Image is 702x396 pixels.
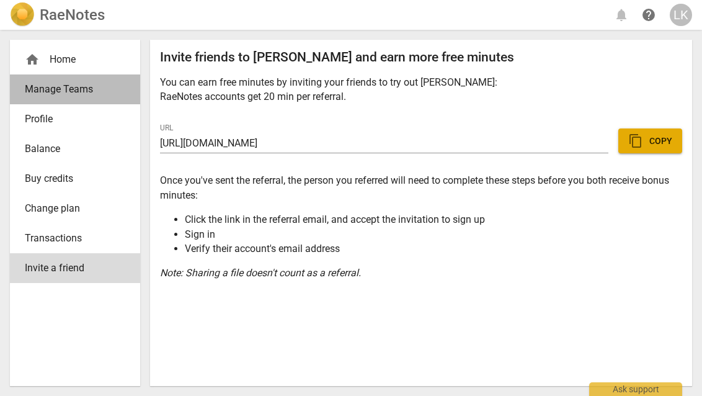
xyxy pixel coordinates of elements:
[10,194,140,223] a: Change plan
[160,50,682,65] h2: Invite friends to [PERSON_NAME] and earn more free minutes
[25,261,115,276] span: Invite a friend
[641,7,656,22] span: help
[670,4,692,26] button: LK
[25,231,115,246] span: Transactions
[618,128,682,153] button: Copy
[160,75,682,89] p: You can earn free minutes by inviting your friends to try out [PERSON_NAME]:
[10,223,140,253] a: Transactions
[10,74,140,104] a: Manage Teams
[10,2,105,27] a: LogoRaeNotes
[25,142,115,156] span: Balance
[10,164,140,194] a: Buy credits
[25,171,115,186] span: Buy credits
[185,241,682,256] li: Verify their account's email address
[25,201,115,216] span: Change plan
[628,133,672,148] span: Copy
[25,52,40,67] span: home
[10,134,140,164] a: Balance
[40,6,105,24] h2: RaeNotes
[10,253,140,283] a: Invite a friend
[160,267,361,279] i: Note: Sharing a file doesn't count as a referral.
[185,227,682,241] li: Sign in
[589,382,682,396] div: Ask support
[160,125,174,132] label: URL
[10,45,140,74] div: Home
[25,82,115,97] span: Manage Teams
[638,4,660,26] a: Help
[10,104,140,134] a: Profile
[160,89,682,104] p: RaeNotes accounts get 20 min per referral.
[10,2,35,27] img: Logo
[25,52,115,67] div: Home
[185,212,682,227] li: Click the link in the referral email, and accept the invitation to sign up
[160,173,682,202] p: Once you've sent the referral, the person you referred will need to complete these steps before y...
[25,112,115,127] span: Profile
[628,133,643,148] span: content_copy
